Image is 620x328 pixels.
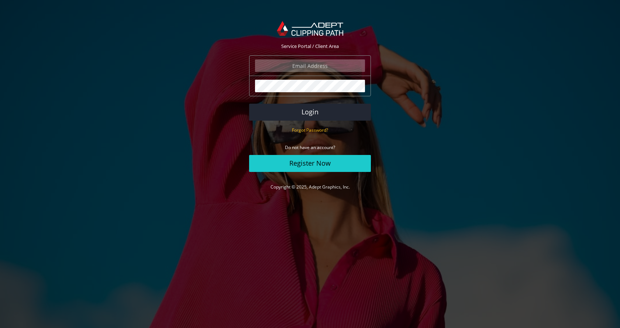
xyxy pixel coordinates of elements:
span: Service Portal / Client Area [281,43,339,49]
button: Login [249,104,371,121]
a: Copyright © 2025, Adept Graphics, Inc. [271,184,350,190]
a: Forgot Password? [292,127,328,133]
small: Do not have an account? [285,144,335,151]
a: Register Now [249,155,371,172]
input: Email Address [255,59,365,72]
img: Adept Graphics [277,21,343,36]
